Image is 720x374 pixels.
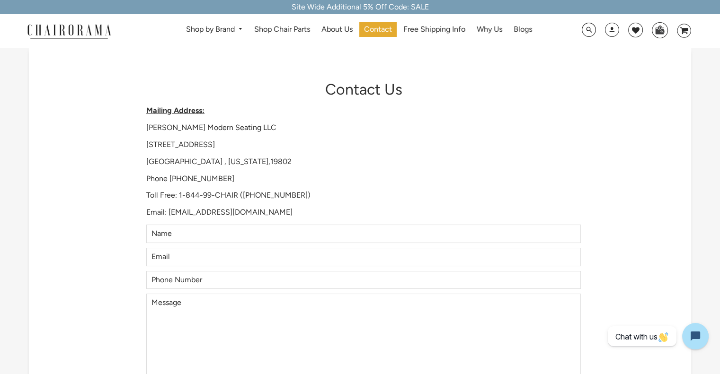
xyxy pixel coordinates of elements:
img: WhatsApp_Image_2024-07-12_at_16.23.01.webp [652,23,667,37]
nav: DesktopNavigation [157,22,562,40]
a: Shop by Brand [181,22,248,37]
a: Free Shipping Info [399,22,470,37]
span: Why Us [477,25,502,35]
h1: Contact Us [146,80,581,98]
a: Why Us [472,22,507,37]
input: Phone Number [146,271,581,289]
span: Contact [364,25,392,35]
p: [STREET_ADDRESS] [146,140,581,150]
p: Toll Free: 1-844-99-CHAIR ([PHONE_NUMBER]) [146,191,581,200]
a: About Us [317,22,357,37]
span: About Us [321,25,353,35]
a: Shop Chair Parts [249,22,315,37]
p: [GEOGRAPHIC_DATA] , [US_STATE],19802 [146,157,581,167]
a: Contact [359,22,397,37]
a: Blogs [509,22,537,37]
p: [PERSON_NAME] Modern Seating LLC [146,123,581,133]
input: Email [146,248,581,266]
span: Blogs [514,25,532,35]
input: Name [146,225,581,243]
strong: Mailing Address: [146,106,204,115]
p: Phone [PHONE_NUMBER] [146,174,581,184]
span: Shop Chair Parts [254,25,310,35]
span: Free Shipping Info [403,25,465,35]
img: chairorama [22,23,116,39]
p: Email: [EMAIL_ADDRESS][DOMAIN_NAME] [146,208,581,217]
